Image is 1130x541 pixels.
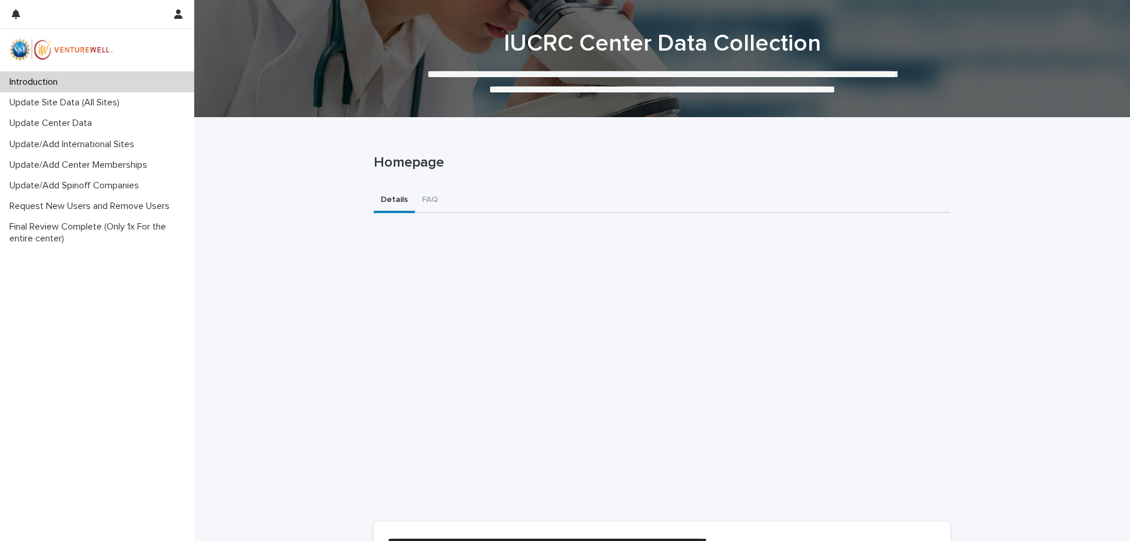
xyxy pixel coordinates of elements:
p: Introduction [5,77,67,88]
p: Final Review Complete (Only 1x For the entire center) [5,221,194,244]
p: Update Center Data [5,118,101,129]
h1: IUCRC Center Data Collection [374,29,950,58]
button: FAQ [415,188,445,213]
p: Update Site Data (All Sites) [5,97,129,108]
p: Homepage [374,154,946,171]
p: Update/Add Spinoff Companies [5,180,148,191]
img: mWhVGmOKROS2pZaMU8FQ [9,38,113,62]
button: Details [374,188,415,213]
p: Update/Add Center Memberships [5,160,157,171]
p: Request New Users and Remove Users [5,201,179,212]
p: Update/Add International Sites [5,139,144,150]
